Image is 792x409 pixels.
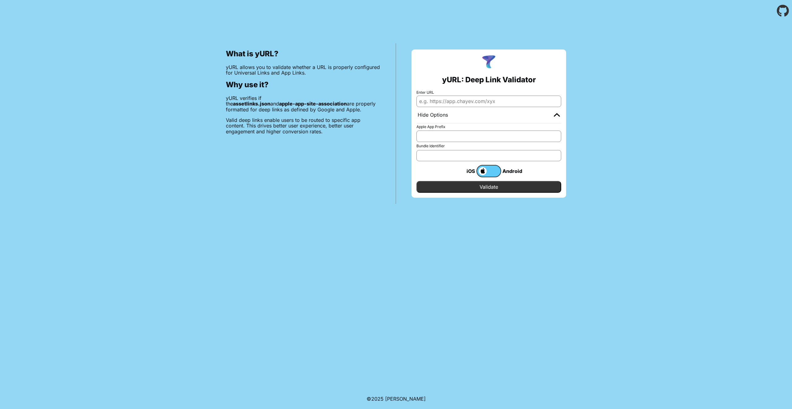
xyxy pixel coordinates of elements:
[554,113,560,117] img: chevron
[371,396,384,402] span: 2025
[226,80,380,89] h2: Why use it?
[416,144,561,148] label: Bundle Identifier
[501,167,526,175] div: Android
[416,181,561,193] input: Validate
[233,101,270,107] b: assetlinks.json
[418,112,448,118] div: Hide Options
[385,396,426,402] a: Michael Ibragimchayev's Personal Site
[416,90,561,95] label: Enter URL
[279,101,347,107] b: apple-app-site-association
[442,75,536,84] h2: yURL: Deep Link Validator
[226,50,380,58] h2: What is yURL?
[416,96,561,107] input: e.g. https://app.chayev.com/xyx
[452,167,476,175] div: iOS
[481,54,497,71] img: yURL Logo
[226,95,380,112] p: yURL verifies if the and are properly formatted for deep links as defined by Google and Apple.
[226,64,380,76] p: yURL allows you to validate whether a URL is properly configured for Universal Links and App Links.
[416,125,561,129] label: Apple App Prefix
[367,389,426,409] footer: ©
[226,117,380,134] p: Valid deep links enable users to be routed to specific app content. This drives better user exper...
